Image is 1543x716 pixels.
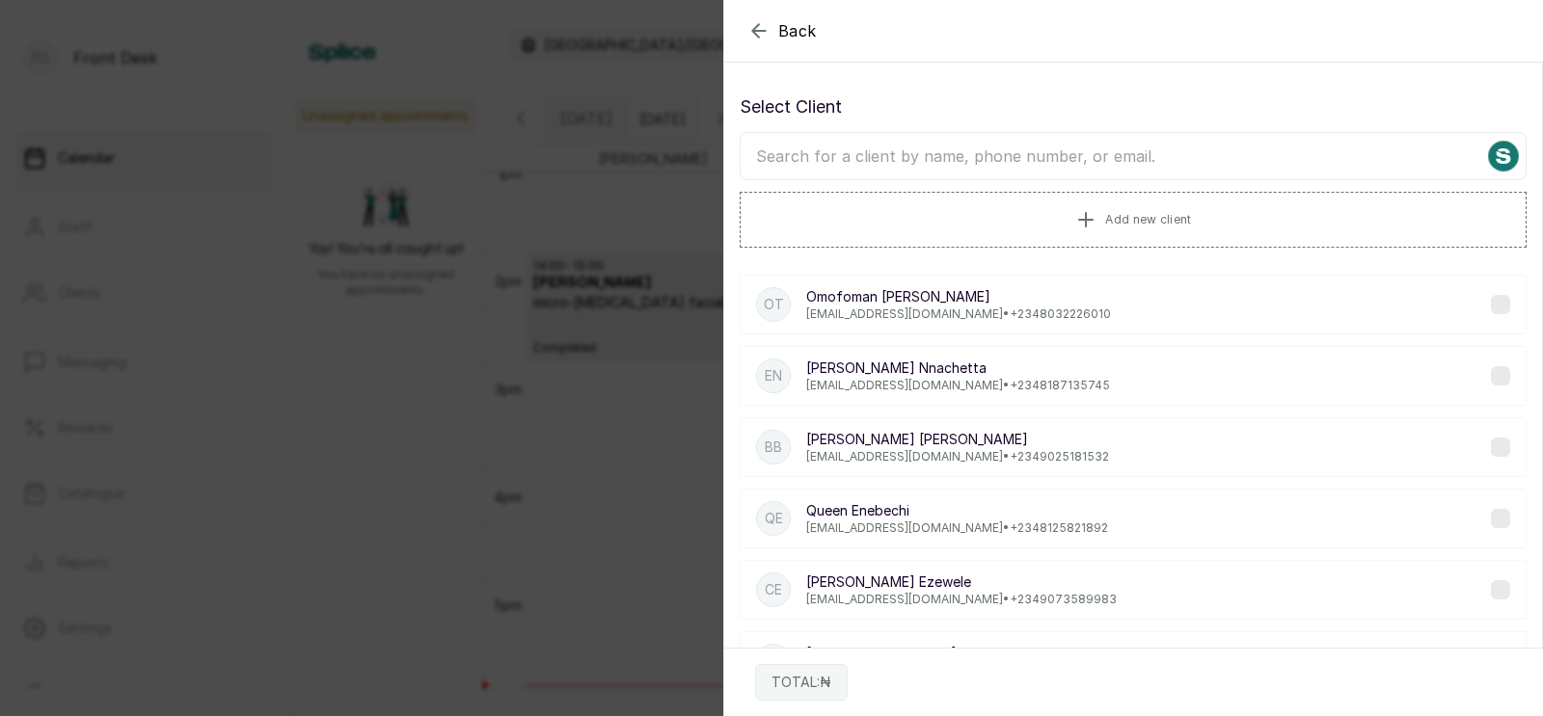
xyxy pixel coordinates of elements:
p: [PERSON_NAME] Ezewele [806,572,1117,592]
p: Select Client [740,93,1527,120]
span: Add new client [1105,212,1191,227]
p: OT [764,295,784,314]
p: [PERSON_NAME] [PERSON_NAME] [806,430,1109,449]
button: Back [747,19,817,42]
p: CE [765,580,782,599]
p: EN [765,366,782,385]
p: BB [765,438,782,457]
p: [PERSON_NAME] Nnachetta [806,358,1110,378]
p: QE [765,509,783,528]
p: [EMAIL_ADDRESS][DOMAIN_NAME] • +234 8032226010 [806,306,1111,322]
p: [EMAIL_ADDRESS][DOMAIN_NAME] • +234 9073589983 [806,592,1117,607]
p: [DEMOGRAPHIC_DATA] [806,644,1108,663]
p: TOTAL: ₦ [771,673,831,692]
p: Omofoman [PERSON_NAME] [806,287,1111,306]
span: Back [778,19,817,42]
p: Queen Enebechi [806,501,1108,520]
p: [EMAIL_ADDRESS][DOMAIN_NAME] • +234 8125821892 [806,520,1108,536]
p: [EMAIL_ADDRESS][DOMAIN_NAME] • +234 9025181532 [806,449,1109,464]
button: Add new client [740,192,1527,248]
input: Search for a client by name, phone number, or email. [740,132,1527,180]
p: [EMAIL_ADDRESS][DOMAIN_NAME] • +234 8187135745 [806,378,1110,393]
